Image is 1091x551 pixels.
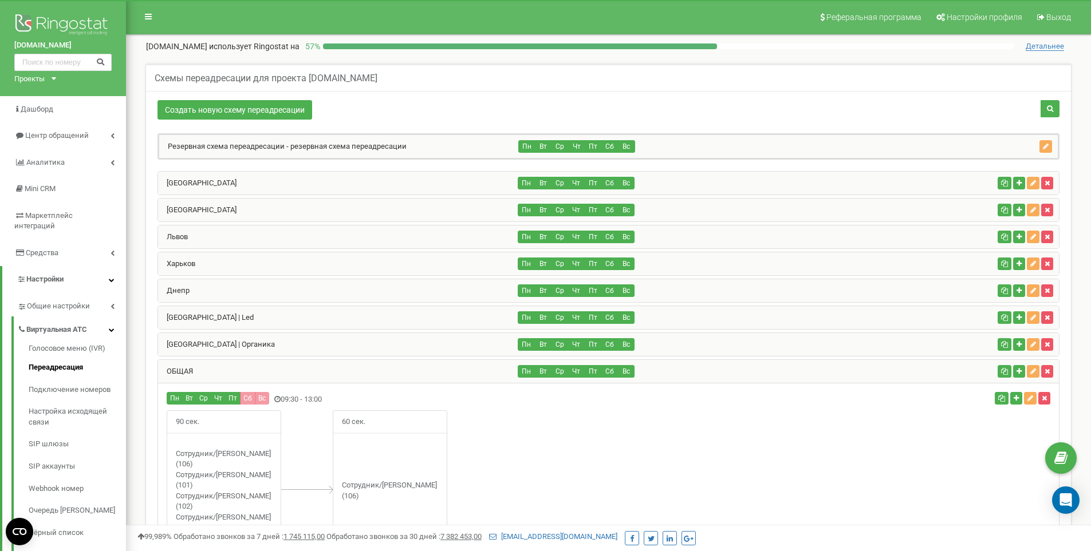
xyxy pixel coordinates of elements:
[440,532,482,541] u: 7 382 453,00
[14,11,112,40] img: Ringostat logo
[568,140,585,153] button: Чт
[1046,13,1071,22] span: Выход
[14,211,73,231] span: Маркетплейс интеграций
[551,365,568,378] button: Ср
[300,41,323,52] p: 57 %
[157,100,312,120] a: Создать новую схему переадресации
[1041,100,1060,117] button: Поиск схемы переадресации
[26,248,58,257] span: Средства
[159,142,407,150] a: Резервная схема переадресации - резервная схема переадресации
[225,392,241,405] button: Пт
[584,338,601,351] button: Пт
[167,392,183,405] button: Пн
[158,205,237,214] a: [GEOGRAPHIC_DATA]
[568,365,585,378] button: Чт
[255,392,269,405] button: Вс
[26,158,65,167] span: Аналитика
[326,532,482,541] span: Обработано звонков за 30 дней :
[155,73,377,84] h5: Схемы переадресации для проекта [DOMAIN_NAME]
[14,40,112,51] a: [DOMAIN_NAME]
[617,231,635,243] button: Вс
[518,204,535,216] button: Пн
[601,284,618,297] button: Сб
[585,140,602,153] button: Пт
[14,54,112,71] input: Поиск по номеру
[1026,42,1064,51] span: Детальнее
[601,140,619,153] button: Сб
[551,311,568,324] button: Ср
[568,177,585,189] button: Чт
[158,286,190,295] a: Днепр
[618,140,635,153] button: Вс
[29,379,126,401] a: Подключение номеров
[584,284,601,297] button: Пт
[551,231,568,243] button: Ср
[601,311,618,324] button: Сб
[158,367,193,375] a: ОБЩАЯ
[601,365,618,378] button: Сб
[158,259,195,268] a: Харьков
[552,140,569,153] button: Ср
[29,433,126,455] a: SIP шлюзы
[2,266,126,293] a: Настройки
[518,338,535,351] button: Пн
[518,365,535,378] button: Пн
[146,41,300,52] p: [DOMAIN_NAME]
[158,392,759,407] div: 09:30 - 13:00
[568,231,585,243] button: Чт
[601,204,618,216] button: Сб
[534,365,552,378] button: Вт
[29,356,126,379] a: Переадресация
[518,177,535,189] button: Пн
[209,42,300,51] span: использует Ringostat на
[29,478,126,500] a: Webhook номер
[584,177,601,189] button: Пт
[196,392,211,405] button: Ср
[601,338,618,351] button: Сб
[158,313,254,322] a: [GEOGRAPHIC_DATA] | Led
[240,392,255,405] button: Сб
[534,257,552,270] button: Вт
[174,532,325,541] span: Обработано звонков за 7 дней :
[17,316,126,340] a: Виртуальная АТС
[601,177,618,189] button: Сб
[29,522,126,544] a: Чёрный список
[167,411,208,433] span: 90 сек.
[601,257,618,270] button: Сб
[617,257,635,270] button: Вс
[182,392,196,405] button: Вт
[518,257,535,270] button: Пн
[617,311,635,324] button: Вс
[158,232,188,241] a: Львов
[551,204,568,216] button: Ср
[283,532,325,541] u: 1 745 115,00
[584,365,601,378] button: Пт
[568,284,585,297] button: Чт
[617,204,635,216] button: Вс
[26,324,87,335] span: Виртуальная АТС
[29,500,126,522] a: Очередь [PERSON_NAME]
[518,284,535,297] button: Пн
[584,311,601,324] button: Пт
[333,411,374,433] span: 60 сек.
[584,231,601,243] button: Пт
[534,311,552,324] button: Вт
[25,131,89,140] span: Центр обращений
[489,532,617,541] a: [EMAIL_ADDRESS][DOMAIN_NAME]
[1052,486,1080,514] div: Open Intercom Messenger
[826,13,921,22] span: Реферальная программа
[617,338,635,351] button: Вс
[29,401,126,433] a: Настройка исходящей связи
[551,338,568,351] button: Ср
[584,204,601,216] button: Пт
[333,480,447,501] div: Сотрудник/[PERSON_NAME] (106)
[29,455,126,478] a: SIP аккаунты
[551,177,568,189] button: Ср
[551,257,568,270] button: Ср
[617,365,635,378] button: Вс
[568,311,585,324] button: Чт
[25,184,56,193] span: Mini CRM
[158,179,237,187] a: [GEOGRAPHIC_DATA]
[534,338,552,351] button: Вт
[14,74,45,85] div: Проекты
